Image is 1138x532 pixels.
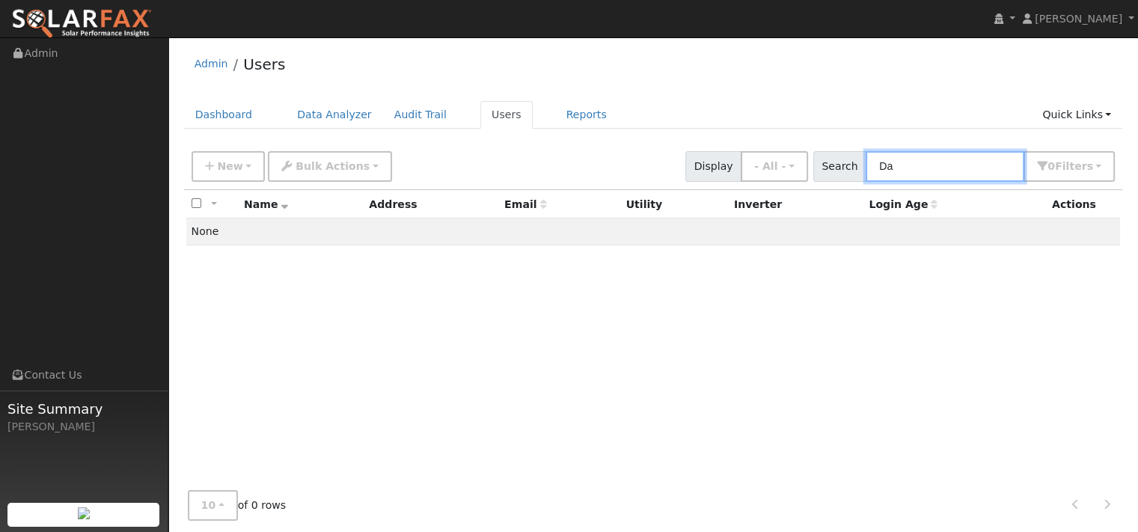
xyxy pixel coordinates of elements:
[869,198,937,210] span: Days since last login
[184,101,264,129] a: Dashboard
[1052,197,1115,213] div: Actions
[813,151,866,182] span: Search
[1031,101,1122,129] a: Quick Links
[734,197,858,213] div: Inverter
[244,198,288,210] span: Name
[1086,160,1092,172] span: s
[1035,13,1122,25] span: [PERSON_NAME]
[866,151,1024,182] input: Search
[243,55,285,73] a: Users
[192,151,266,182] button: New
[480,101,533,129] a: Users
[11,8,152,40] img: SolarFax
[217,160,242,172] span: New
[286,101,383,129] a: Data Analyzer
[188,490,238,521] button: 10
[186,218,1121,245] td: None
[78,507,90,519] img: retrieve
[268,151,391,182] button: Bulk Actions
[1024,151,1115,182] button: 0Filters
[7,419,160,435] div: [PERSON_NAME]
[504,198,546,210] span: Email
[1055,160,1093,172] span: Filter
[296,160,370,172] span: Bulk Actions
[383,101,458,129] a: Audit Trail
[188,490,287,521] span: of 0 rows
[201,499,216,511] span: 10
[555,101,618,129] a: Reports
[741,151,808,182] button: - All -
[626,197,724,213] div: Utility
[195,58,228,70] a: Admin
[685,151,741,182] span: Display
[369,197,494,213] div: Address
[7,399,160,419] span: Site Summary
